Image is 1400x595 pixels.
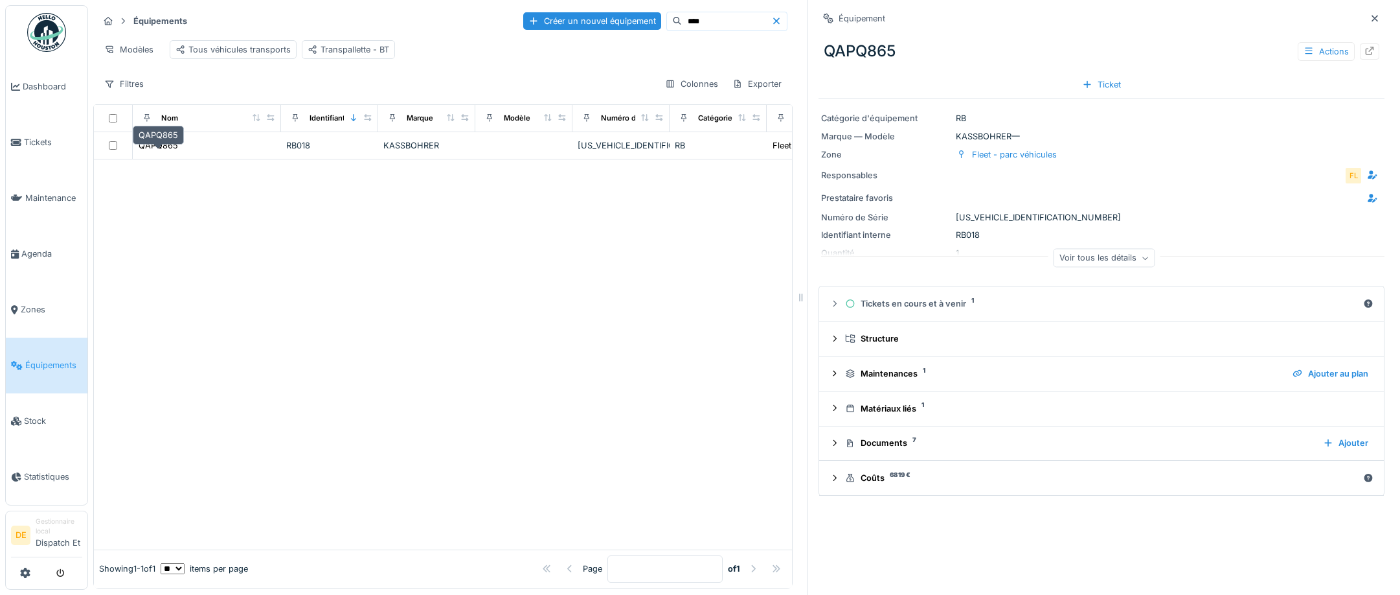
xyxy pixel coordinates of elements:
[578,139,664,152] div: [US_VEHICLE_IDENTIFICATION_NUMBER]
[824,466,1379,490] summary: Coûts6819 €
[1298,42,1355,61] div: Actions
[1054,249,1155,268] div: Voir tous les détails
[308,43,389,56] div: Transpallette - BT
[23,80,82,93] span: Dashboard
[1287,365,1373,382] div: Ajouter au plan
[675,139,762,152] div: RB
[824,432,1379,456] summary: Documents7Ajouter
[36,517,82,554] li: Dispatch Et
[727,75,787,93] div: Exporter
[659,75,724,93] div: Colonnes
[824,397,1379,421] summary: Matériaux liés1
[845,332,1368,345] div: Structure
[25,192,82,204] span: Maintenance
[27,13,66,52] img: Badge_color-CXgf-gQk.svg
[845,402,1368,415] div: Matériaux liés
[821,112,951,124] div: Catégorie d'équipement
[1344,167,1362,185] div: FL
[821,192,925,204] div: Prestataire favoris
[25,359,82,371] span: Équipements
[504,113,530,124] div: Modèle
[99,563,155,575] div: Showing 1 - 1 of 1
[6,393,87,449] a: Stock
[21,248,82,260] span: Agenda
[824,362,1379,386] summary: Maintenances1Ajouter au plan
[128,15,192,27] strong: Équipements
[310,113,372,124] div: Identifiant interne
[845,437,1313,449] div: Documents
[819,34,1384,68] div: QAPQ865
[821,112,1382,124] div: RB
[698,113,788,124] div: Catégories d'équipement
[98,75,150,93] div: Filtres
[821,211,951,224] div: Numéro de Série
[161,113,178,124] div: Nom
[6,282,87,338] a: Zones
[773,139,857,152] div: Fleet - parc véhicules
[6,449,87,505] a: Statistiques
[286,139,373,152] div: RB018
[24,136,82,148] span: Tickets
[824,292,1379,316] summary: Tickets en cours et à venir1
[728,563,740,575] strong: of 1
[523,12,661,30] div: Créer un nouvel équipement
[383,139,470,152] div: KASSBOHRER
[821,211,1382,224] div: [US_VEHICLE_IDENTIFICATION_NUMBER]
[583,563,602,575] div: Page
[821,148,951,161] div: Zone
[1318,434,1373,452] div: Ajouter
[821,229,1382,241] div: RB018
[845,297,1358,310] div: Tickets en cours et à venir
[6,115,87,170] a: Tickets
[1077,76,1126,93] div: Ticket
[133,126,184,145] div: QAPQ865
[6,59,87,115] a: Dashboard
[845,367,1282,380] div: Maintenances
[6,170,87,226] a: Maintenance
[821,130,951,143] div: Marque — Modèle
[6,338,87,393] a: Équipements
[407,113,433,124] div: Marque
[175,43,291,56] div: Tous véhicules transports
[21,303,82,316] span: Zones
[161,563,248,575] div: items per page
[24,471,82,483] span: Statistiques
[821,229,951,241] div: Identifiant interne
[11,526,30,545] li: DE
[139,139,178,152] div: QAPQ865
[821,130,1382,143] div: KASSBOHRER —
[845,472,1358,484] div: Coûts
[24,415,82,427] span: Stock
[839,12,885,25] div: Équipement
[36,517,82,537] div: Gestionnaire local
[11,517,82,557] a: DE Gestionnaire localDispatch Et
[98,40,159,59] div: Modèles
[821,169,925,181] div: Responsables
[601,113,660,124] div: Numéro de Série
[824,327,1379,351] summary: Structure
[972,148,1057,161] div: Fleet - parc véhicules
[6,226,87,282] a: Agenda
